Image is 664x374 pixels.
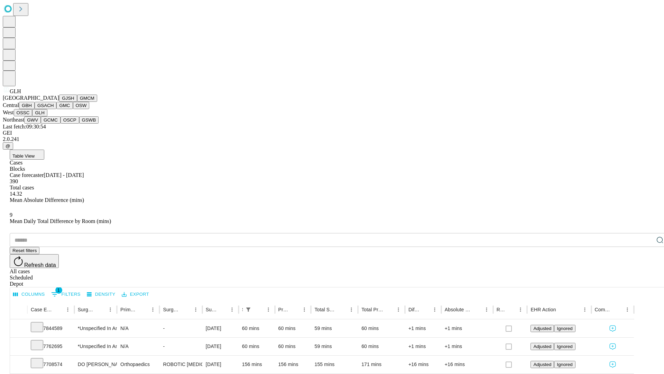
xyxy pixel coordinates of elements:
[533,344,551,349] span: Adjusted
[445,320,490,337] div: +1 mins
[206,356,235,373] div: [DATE]
[12,153,35,159] span: Table View
[218,305,227,314] button: Sort
[557,305,566,314] button: Sort
[227,305,237,314] button: Menu
[120,320,156,337] div: N/A
[32,109,47,116] button: GLH
[163,307,180,312] div: Surgery Name
[314,356,354,373] div: 155 mins
[384,305,394,314] button: Sort
[3,124,46,130] span: Last fetch: 09:30:54
[35,102,56,109] button: GSACH
[10,218,111,224] span: Mean Daily Total Difference by Room (mins)
[181,305,191,314] button: Sort
[163,338,199,355] div: -
[31,356,71,373] div: 7708574
[120,307,138,312] div: Primary Service
[242,338,271,355] div: 60 mins
[420,305,430,314] button: Sort
[482,305,491,314] button: Menu
[243,305,253,314] button: Show filters
[3,95,59,101] span: [GEOGRAPHIC_DATA]
[278,356,308,373] div: 156 mins
[408,307,419,312] div: Difference
[206,320,235,337] div: [DATE]
[13,359,24,371] button: Expand
[24,116,41,124] button: GWV
[242,320,271,337] div: 60 mins
[361,338,402,355] div: 60 mins
[408,320,438,337] div: +1 mins
[163,320,199,337] div: -
[24,262,56,268] span: Refresh data
[41,116,61,124] button: GCMC
[557,344,572,349] span: Ignored
[10,254,59,268] button: Refresh data
[10,150,44,160] button: Table View
[445,356,490,373] div: +16 mins
[59,95,77,102] button: GJSH
[3,109,14,115] span: West
[44,172,84,178] span: [DATE] - [DATE]
[13,323,24,335] button: Expand
[56,102,73,109] button: GMC
[31,320,71,337] div: 7844589
[314,320,354,337] div: 59 mins
[278,307,289,312] div: Predicted In Room Duration
[278,338,308,355] div: 60 mins
[497,307,506,312] div: Resolved in EHR
[191,305,201,314] button: Menu
[554,361,575,368] button: Ignored
[554,325,575,332] button: Ignored
[31,307,53,312] div: Case Epic Id
[78,338,113,355] div: *Unspecified In And Out Surgery Glh
[10,178,18,184] span: 390
[12,248,37,253] span: Reset filters
[6,143,10,149] span: @
[299,305,309,314] button: Menu
[506,305,516,314] button: Sort
[77,95,97,102] button: GMCM
[10,191,22,197] span: 14.32
[430,305,440,314] button: Menu
[55,287,62,294] span: 1
[595,307,612,312] div: Comments
[347,305,356,314] button: Menu
[10,247,39,254] button: Reset filters
[445,338,490,355] div: +1 mins
[278,320,308,337] div: 60 mins
[3,102,19,108] span: Central
[531,325,554,332] button: Adjusted
[361,307,383,312] div: Total Predicted Duration
[49,289,82,300] button: Show filters
[445,307,471,312] div: Absolute Difference
[19,102,35,109] button: GBH
[10,172,44,178] span: Case forecaster
[314,338,354,355] div: 59 mins
[242,356,271,373] div: 156 mins
[361,320,402,337] div: 60 mins
[206,307,217,312] div: Surgery Date
[557,362,572,367] span: Ignored
[3,130,661,136] div: GEI
[63,305,73,314] button: Menu
[120,356,156,373] div: Orthopaedics
[148,305,158,314] button: Menu
[10,185,34,190] span: Total cases
[3,117,24,123] span: Northeast
[61,116,79,124] button: OSCP
[10,212,12,218] span: 9
[580,305,590,314] button: Menu
[472,305,482,314] button: Sort
[78,320,113,337] div: *Unspecified In And Out Surgery Glh
[361,356,402,373] div: 171 mins
[243,305,253,314] div: 1 active filter
[3,136,661,142] div: 2.0.241
[53,305,63,314] button: Sort
[73,102,90,109] button: OSW
[531,307,556,312] div: EHR Action
[14,109,33,116] button: OSSC
[120,338,156,355] div: N/A
[516,305,525,314] button: Menu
